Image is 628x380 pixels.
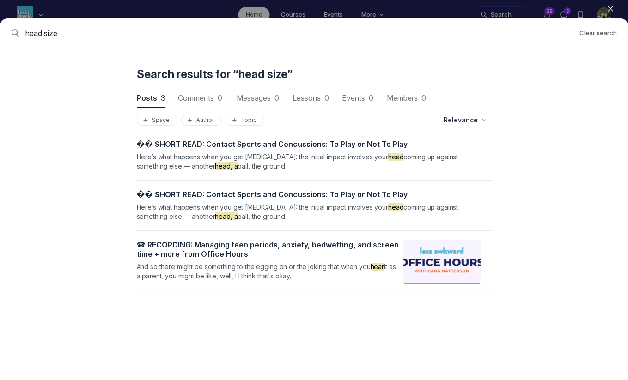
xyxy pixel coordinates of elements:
button: Clear search [579,29,617,37]
mark: head [388,203,403,211]
button: Author [181,115,222,126]
mark: hear [371,263,384,271]
mark: head, a [215,162,238,170]
button: Messages0 [235,89,280,108]
span: And so there might be something to the egging on or the joking that when you it as a parent, you ... [137,263,396,280]
span: Relevance [444,115,478,125]
a: ��️ SHORT READ: Contact Sports and Concussions: To Play or Not To PlayHere’s what happens when yo... [137,190,492,221]
button: Space [137,115,177,126]
button: Posts3 [137,89,165,108]
span: Comments [177,94,224,102]
span: � � ️ S H O R T R E A D : C o n t a c t S p o r t s a n d C o n c u s s i o n s : T o P l a y o r... [137,139,408,149]
div: Space [141,116,173,124]
h4: Search results for “head size” [137,67,492,82]
button: Topic [226,115,264,126]
span: 0 [324,93,329,103]
span: 0 [274,93,279,103]
span: � � ️ S H O R T R E A D : C o n t a c t S p o r t s a n d C o n c u s s i o n s : T o P l a y o r... [137,190,408,199]
button: Events0 [341,89,374,108]
div: Topic [230,116,260,124]
a: ��️ SHORT READ: Contact Sports and Concussions: To Play or Not To PlayHere’s what happens when yo... [137,139,492,171]
span: Members [385,94,428,102]
mark: head [388,153,403,161]
span: 0 [218,93,222,103]
span: 0 [421,93,426,103]
span: Posts [137,94,165,102]
input: Search or ask a question [25,28,572,39]
span: Messages [235,94,280,102]
mark: head, a [215,212,238,220]
button: Members0 [385,89,428,108]
span: Here’s what happens when you get [MEDICAL_DATA]: the initial impact involves your coming up again... [137,203,458,220]
button: Relevance [438,112,492,128]
span: Lessons [292,94,330,102]
button: Comments0 [177,89,224,108]
span: Here’s what happens when you get [MEDICAL_DATA]: the initial impact involves your coming up again... [137,153,458,170]
span: 3 [161,93,165,103]
button: Lessons0 [292,89,330,108]
span: Events [341,94,374,102]
a: ☎ RECORDING: Managing teen periods, anxiety, bedwetting, and screen time + more from Office Hours... [137,240,492,284]
span: 0 [369,93,373,103]
div: Author [185,116,218,124]
span: ☎ R E C O R D I N G : M a n a g i n g t e e n p e r i o d s , a n x i e t y , b e d w e t t i n g... [137,240,399,259]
